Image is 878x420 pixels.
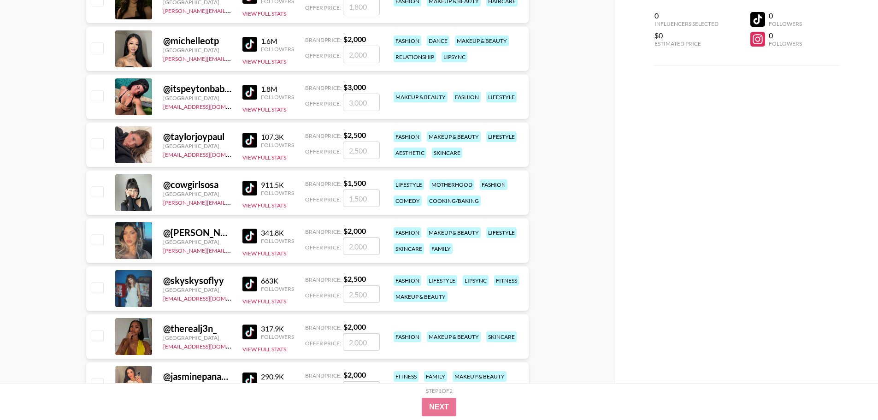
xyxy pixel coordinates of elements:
div: lifestyle [486,131,517,142]
div: Followers [261,189,294,196]
div: dance [427,35,449,46]
div: [GEOGRAPHIC_DATA] [163,95,231,101]
a: [EMAIL_ADDRESS][DOMAIN_NAME] [163,149,256,158]
a: [PERSON_NAME][EMAIL_ADDRESS][DOMAIN_NAME] [163,245,300,254]
input: 2,000 [343,46,380,63]
button: View Full Stats [242,346,286,353]
div: relationship [394,52,436,62]
div: makeup & beauty [394,92,448,102]
span: Offer Price: [305,244,341,251]
button: View Full Stats [242,298,286,305]
span: Offer Price: [305,196,341,203]
a: [EMAIL_ADDRESS][DOMAIN_NAME] [163,101,256,110]
div: [GEOGRAPHIC_DATA] [163,47,231,53]
div: fashion [394,131,421,142]
div: 1.6M [261,36,294,46]
img: TikTok [242,325,257,339]
div: skincare [486,331,517,342]
button: View Full Stats [242,250,286,257]
input: 2,500 [343,285,380,303]
div: makeup & beauty [427,227,481,238]
div: [GEOGRAPHIC_DATA] [163,238,231,245]
div: 290.9K [261,372,294,381]
div: Followers [261,333,294,340]
input: 3,000 [343,94,380,111]
div: Followers [261,94,294,101]
div: family [424,371,447,382]
div: @ taylorjoypaul [163,131,231,142]
div: fashion [453,92,481,102]
span: Offer Price: [305,148,341,155]
div: motherhood [430,179,474,190]
div: makeup & beauty [453,371,507,382]
span: Offer Price: [305,340,341,347]
strong: $ 2,000 [343,370,366,379]
div: Followers [261,46,294,53]
div: makeup & beauty [427,131,481,142]
input: 2,500 [343,142,380,159]
div: fitness [494,275,519,286]
div: @ therealj3n_ [163,323,231,334]
div: fashion [394,275,421,286]
img: TikTok [242,277,257,291]
div: $0 [654,31,719,40]
span: Brand Price: [305,180,342,187]
div: @ cowgirlsosa [163,179,231,190]
div: @ [PERSON_NAME] [163,227,231,238]
span: Brand Price: [305,372,342,379]
span: Offer Price: [305,292,341,299]
div: makeup & beauty [394,291,448,302]
button: View Full Stats [242,154,286,161]
div: lifestyle [394,179,424,190]
a: [EMAIL_ADDRESS][DOMAIN_NAME] [163,341,256,350]
div: [GEOGRAPHIC_DATA] [163,286,231,293]
strong: $ 2,000 [343,35,366,43]
button: View Full Stats [242,202,286,209]
strong: $ 1,500 [343,178,366,187]
div: fashion [394,227,421,238]
div: 911.5K [261,180,294,189]
div: Followers [261,285,294,292]
div: skincare [432,148,462,158]
div: lifestyle [486,227,517,238]
div: lipsync [463,275,489,286]
div: Estimated Price [654,40,719,47]
div: @ michelleotp [163,35,231,47]
div: lifestyle [427,275,457,286]
div: lipsync [442,52,467,62]
div: 107.3K [261,132,294,142]
div: lifestyle [486,92,517,102]
img: TikTok [242,373,257,387]
div: fitness [394,371,418,382]
a: [PERSON_NAME][EMAIL_ADDRESS][DOMAIN_NAME] [163,53,300,62]
button: View Full Stats [242,10,286,17]
img: TikTok [242,133,257,148]
img: TikTok [242,85,257,100]
div: Followers [769,20,802,27]
div: @ itspeytonbabyy [163,83,231,95]
img: TikTok [242,37,257,52]
span: Offer Price: [305,52,341,59]
strong: $ 2,500 [343,274,366,283]
div: 0 [769,11,802,20]
div: makeup & beauty [427,331,481,342]
div: 0 [654,11,719,20]
span: Offer Price: [305,100,341,107]
iframe: Drift Widget Chat Controller [832,374,867,409]
button: View Full Stats [242,106,286,113]
div: fashion [394,35,421,46]
span: Brand Price: [305,276,342,283]
span: Brand Price: [305,132,342,139]
input: 2,000 [343,333,380,351]
div: fashion [394,331,421,342]
span: Brand Price: [305,36,342,43]
div: Followers [261,381,294,388]
strong: $ 3,000 [343,83,366,91]
div: 0 [769,31,802,40]
div: [GEOGRAPHIC_DATA] [163,142,231,149]
strong: $ 2,000 [343,226,366,235]
input: 2,000 [343,237,380,255]
div: 341.8K [261,228,294,237]
span: Brand Price: [305,228,342,235]
strong: $ 2,000 [343,322,366,331]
